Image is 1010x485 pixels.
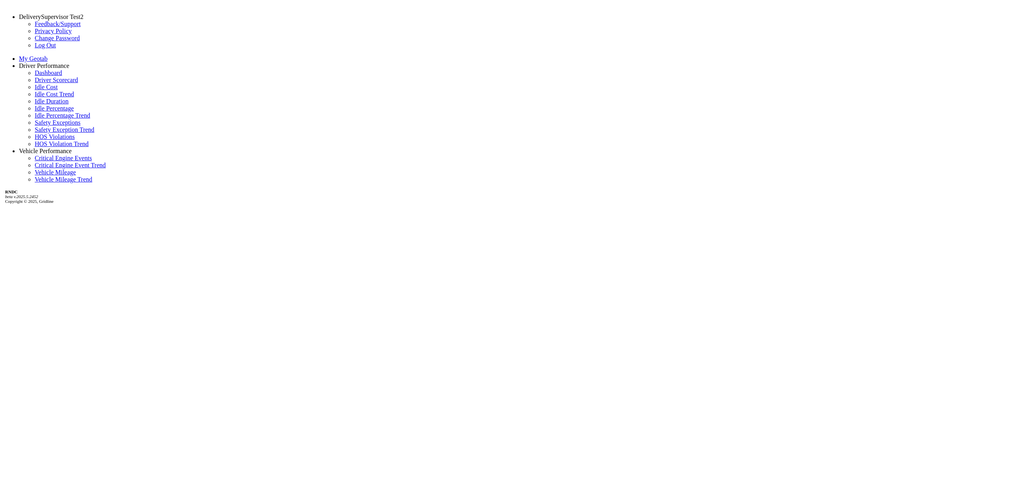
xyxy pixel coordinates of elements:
[35,126,94,133] a: Safety Exception Trend
[35,140,89,147] a: HOS Violation Trend
[35,21,80,27] a: Feedback/Support
[5,189,1007,204] div: Copyright © 2025, Gridline
[35,69,62,76] a: Dashboard
[35,105,74,112] a: Idle Percentage
[35,112,90,119] a: Idle Percentage Trend
[35,169,76,176] a: Vehicle Mileage
[35,98,69,105] a: Idle Duration
[19,55,47,62] a: My Geotab
[19,148,72,154] a: Vehicle Performance
[19,62,69,69] a: Driver Performance
[35,84,58,90] a: Idle Cost
[35,119,80,126] a: Safety Exceptions
[35,162,106,169] a: Critical Engine Event Trend
[19,13,83,20] a: DeliverySupervisor Test2
[5,189,18,194] b: RNDC
[5,194,38,199] i: beta v.2025.5.2452
[35,35,80,41] a: Change Password
[35,28,72,34] a: Privacy Policy
[35,42,56,49] a: Log Out
[35,155,92,161] a: Critical Engine Events
[35,91,74,97] a: Idle Cost Trend
[35,133,75,140] a: HOS Violations
[35,77,78,83] a: Driver Scorecard
[35,176,92,183] a: Vehicle Mileage Trend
